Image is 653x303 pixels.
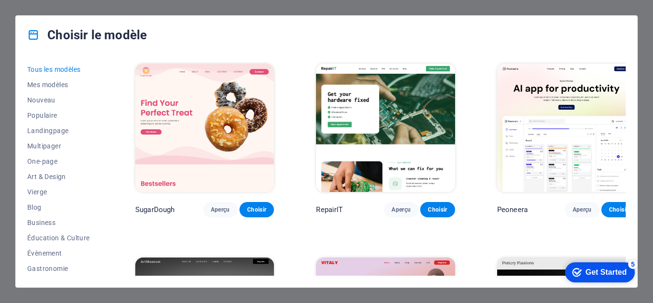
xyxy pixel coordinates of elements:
[135,205,174,214] p: SugarDough
[27,112,93,119] span: Populaire
[211,206,230,213] span: Aperçu
[28,11,69,19] div: Get Started
[27,66,93,73] span: Tous les modèles
[27,261,93,276] button: Gastronomie
[27,173,93,180] span: Art & Design
[27,96,93,104] span: Nouveau
[428,206,447,213] span: Choisir
[27,219,93,226] span: Business
[572,206,591,213] span: Aperçu
[497,64,636,192] img: Peoneera
[27,234,93,242] span: Éducation & Culture
[27,81,93,89] span: Mes modèles
[27,154,93,169] button: One-page
[27,62,93,77] button: Tous les modèles
[27,200,93,215] button: Blog
[384,202,418,217] button: Aperçu
[565,202,599,217] button: Aperçu
[71,2,80,11] div: 5
[203,202,238,217] button: Aperçu
[392,206,411,213] span: Aperçu
[239,202,274,217] button: Choisir
[27,123,93,138] button: Landingpage
[27,249,93,257] span: Évènement
[27,157,93,165] span: One-page
[27,203,93,211] span: Blog
[27,138,93,154] button: Multipager
[27,77,93,92] button: Mes modèles
[27,230,93,246] button: Éducation & Culture
[609,206,628,213] span: Choisir
[27,127,93,135] span: Landingpage
[316,205,343,214] p: RepairIT
[601,202,636,217] button: Choisir
[27,246,93,261] button: Évènement
[27,184,93,200] button: Vierge
[27,92,93,108] button: Nouveau
[420,202,455,217] button: Choisir
[135,64,274,192] img: SugarDough
[27,142,93,150] span: Multipager
[27,265,93,272] span: Gastronomie
[27,188,93,196] span: Vierge
[8,5,77,25] div: Get Started 5 items remaining, 0% complete
[27,169,93,184] button: Art & Design
[316,64,455,192] img: RepairIT
[27,215,93,230] button: Business
[247,206,266,213] span: Choisir
[27,108,93,123] button: Populaire
[27,27,147,43] h4: Choisir le modèle
[497,205,528,214] p: Peoneera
